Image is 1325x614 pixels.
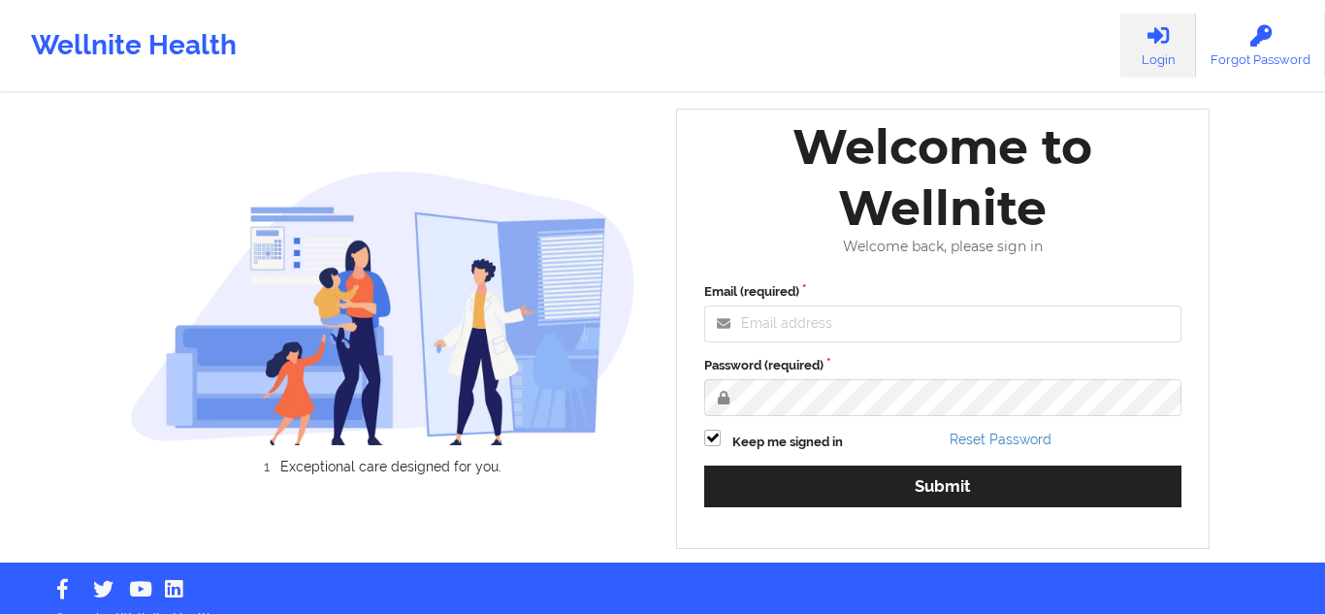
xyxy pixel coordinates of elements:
[1196,14,1325,78] a: Forgot Password
[704,466,1181,507] button: Submit
[146,459,635,474] li: Exceptional care designed for you.
[691,116,1195,239] div: Welcome to Wellnite
[704,356,1181,375] label: Password (required)
[950,432,1051,447] a: Reset Password
[732,433,843,452] label: Keep me signed in
[704,306,1181,342] input: Email address
[1120,14,1196,78] a: Login
[704,282,1181,302] label: Email (required)
[130,170,636,444] img: wellnite-auth-hero_200.c722682e.png
[691,239,1195,255] div: Welcome back, please sign in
